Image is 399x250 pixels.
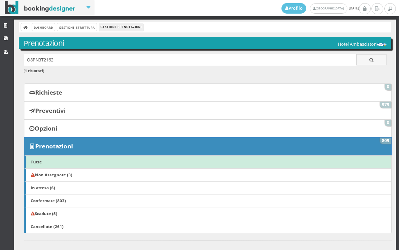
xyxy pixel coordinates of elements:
a: Dashboard [32,23,55,31]
span: 809 [380,138,392,144]
a: Profilo [281,3,307,14]
h3: Prenotazioni [24,39,387,48]
b: Confermate (803) [31,198,66,203]
a: Tutte [24,155,392,169]
h5: Hotel Ambasciatori [338,42,386,47]
img: BookingDesigner.com [5,1,76,15]
a: Scadute (5) [24,207,392,220]
a: Richieste 0 [24,83,392,102]
span: 0 [385,84,392,90]
b: Tutte [31,159,42,164]
b: Scadute (5) [31,211,57,216]
a: Prenotazioni 809 [24,137,392,155]
b: Richieste [35,88,62,96]
b: Non Assegnate (3) [31,172,72,177]
b: Opzioni [35,124,57,132]
b: Prenotazioni [35,142,73,150]
input: Ricerca cliente - (inserisci il codice, il nome, il cognome, il numero di telefono o la mail) [24,54,357,66]
span: 979 [380,102,392,108]
h6: ( ) [24,69,387,73]
a: Opzioni 0 [24,119,392,138]
a: In attesa (6) [24,181,392,194]
b: 1 risultati [25,68,43,73]
a: [GEOGRAPHIC_DATA] [310,3,347,14]
span: [DATE] [281,3,359,14]
b: Cancellate (261) [31,223,63,229]
b: Preventivi [35,106,66,115]
b: In attesa (6) [31,185,55,190]
a: Confermate (803) [24,194,392,207]
span: 0 [385,120,392,126]
a: Cancellate (261) [24,220,392,233]
a: Non Assegnate (3) [24,168,392,182]
a: Preventivi 979 [24,101,392,119]
img: 29cdc84380f711ecb0a10a069e529790.png [377,43,386,46]
a: Gestione Struttura [57,23,96,31]
li: Gestione Prenotazioni [99,23,143,31]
